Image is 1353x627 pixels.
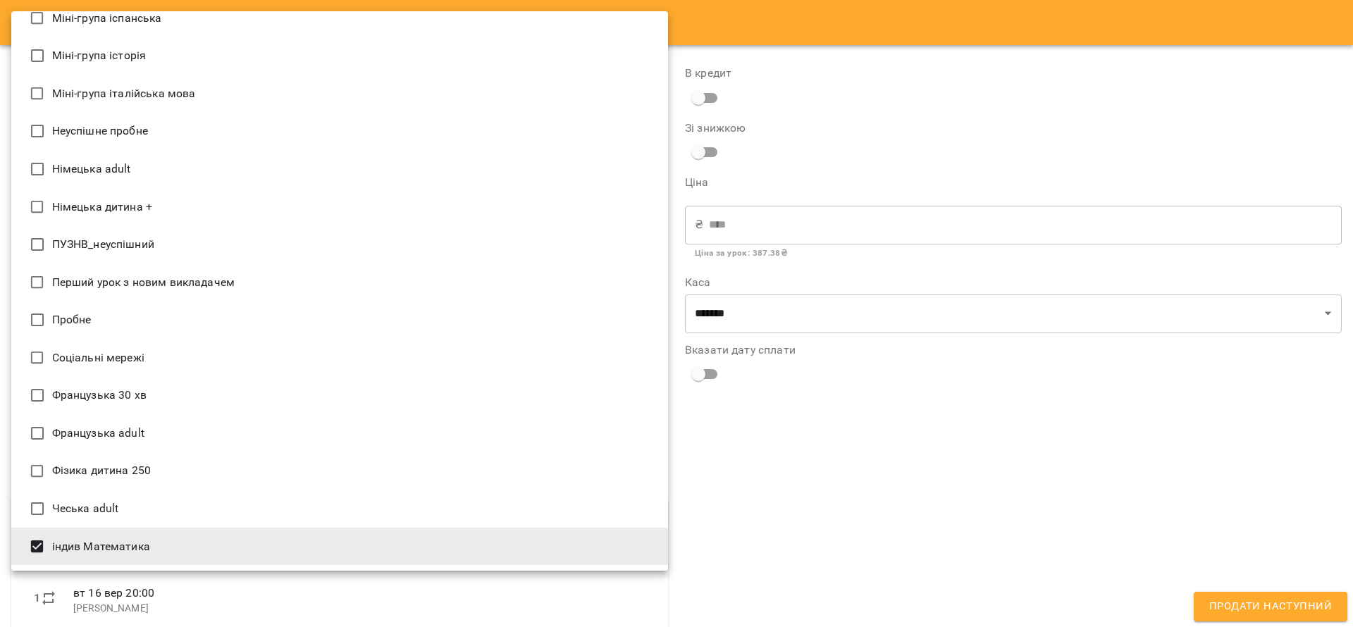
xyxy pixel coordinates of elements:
[11,528,668,566] li: індив Математика
[11,339,668,377] li: Соціальні мережі
[11,414,668,452] li: Французька adult
[11,452,668,490] li: Фізика дитина 250
[11,490,668,528] li: Чеська adult
[11,225,668,263] li: ПУЗНВ_неуспішний
[11,188,668,226] li: Німецька дитина +
[11,37,668,75] li: Міні-група історія
[11,263,668,302] li: Перший урок з новим викладачем
[11,112,668,150] li: Неуспішне пробне
[11,301,668,339] li: Пробне
[11,75,668,113] li: Міні-група італійська мова
[11,150,668,188] li: Німецька adult
[11,376,668,414] li: Французька 30 хв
